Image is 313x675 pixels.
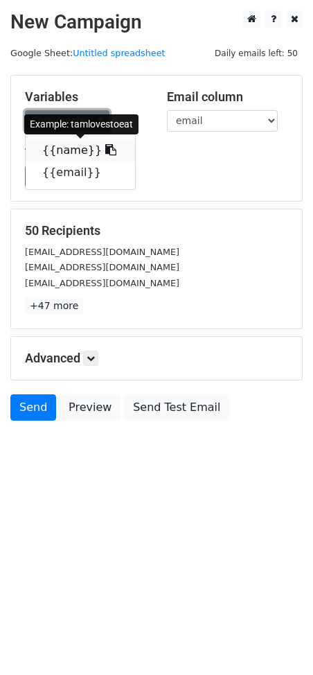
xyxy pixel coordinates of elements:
a: Daily emails left: 50 [210,48,303,58]
span: Daily emails left: 50 [210,46,303,61]
a: Untitled spreadsheet [73,48,165,58]
h5: Email column [167,89,288,105]
small: [EMAIL_ADDRESS][DOMAIN_NAME] [25,247,179,257]
small: Google Sheet: [10,48,166,58]
h5: 50 Recipients [25,223,288,238]
h5: Variables [25,89,146,105]
a: +47 more [25,297,83,315]
h5: Advanced [25,351,288,366]
a: {{name}} [26,139,135,161]
iframe: Chat Widget [244,608,313,675]
h2: New Campaign [10,10,303,34]
a: Send Test Email [124,394,229,421]
small: [EMAIL_ADDRESS][DOMAIN_NAME] [25,262,179,272]
a: Preview [60,394,120,421]
div: Example: tamlovestoeat [24,114,138,134]
small: [EMAIL_ADDRESS][DOMAIN_NAME] [25,278,179,288]
a: Send [10,394,56,421]
a: {{email}} [26,161,135,184]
